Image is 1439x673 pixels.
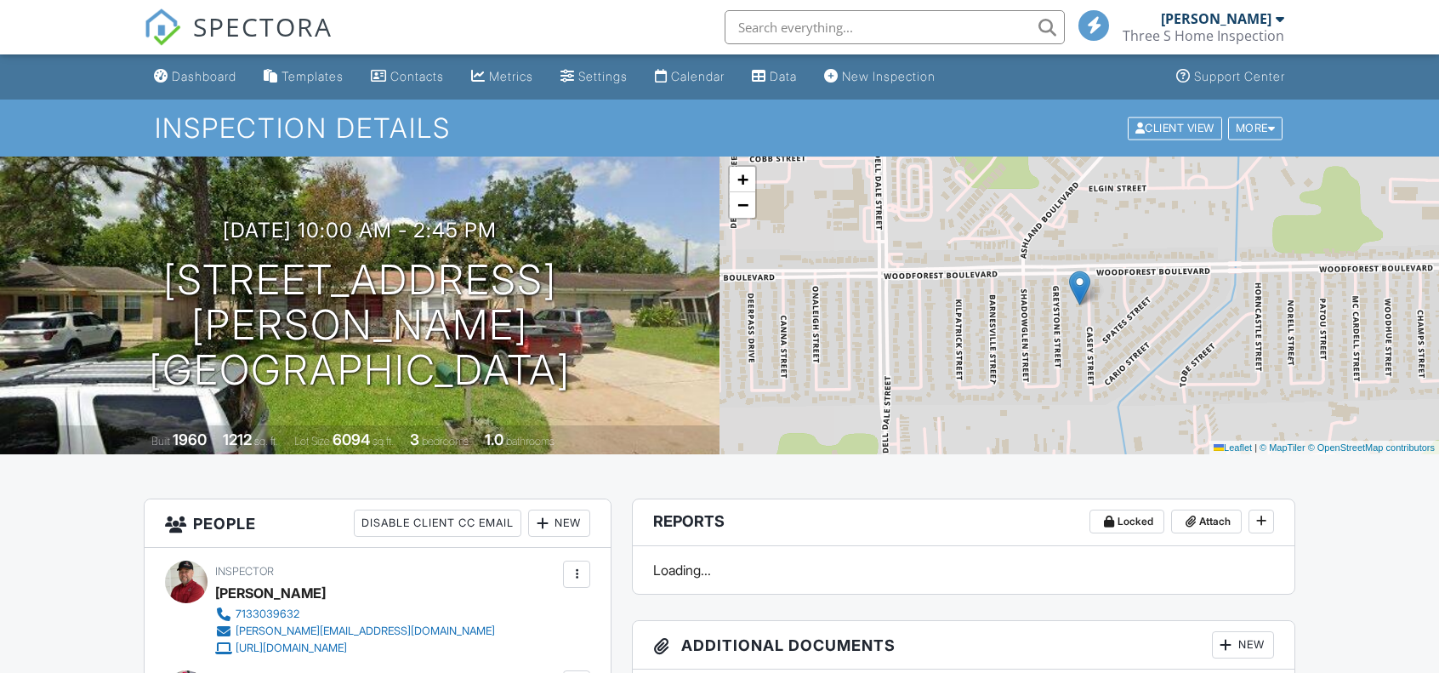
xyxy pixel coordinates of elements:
span: sq. ft. [254,435,278,448]
h1: Inspection Details [155,113,1284,143]
div: New Inspection [842,69,936,83]
a: Templates [257,61,350,93]
div: Settings [578,69,628,83]
a: Client View [1126,121,1226,134]
a: Contacts [364,61,451,93]
div: Dashboard [172,69,236,83]
span: Lot Size [294,435,330,448]
a: Zoom out [730,192,755,218]
a: SPECTORA [144,23,333,59]
span: SPECTORA [193,9,333,44]
div: New [528,510,590,537]
div: 3 [410,431,419,448]
div: More [1228,117,1283,140]
a: Dashboard [147,61,243,93]
a: © MapTiler [1260,442,1305,453]
span: sq.ft. [373,435,394,448]
a: Settings [554,61,634,93]
div: Three S Home Inspection [1123,27,1284,44]
div: New [1212,631,1274,659]
a: Data [745,61,804,93]
div: 1212 [223,431,252,448]
span: + [737,168,748,190]
div: 1.0 [485,431,503,448]
div: 1960 [173,431,207,448]
h3: People [145,499,611,548]
div: Support Center [1194,69,1285,83]
img: The Best Home Inspection Software - Spectora [144,9,181,46]
img: Marker [1069,271,1090,305]
div: 6094 [333,431,370,448]
div: Contacts [390,69,444,83]
div: 7133039632 [236,607,299,621]
span: bathrooms [506,435,555,448]
div: [URL][DOMAIN_NAME] [236,642,347,655]
div: Calendar [671,69,725,83]
a: Leaflet [1214,442,1252,453]
span: Inspector [215,565,274,578]
div: Metrics [489,69,533,83]
span: bedrooms [422,435,469,448]
span: − [737,194,748,215]
input: Search everything... [725,10,1065,44]
span: | [1254,442,1257,453]
div: Templates [282,69,344,83]
div: [PERSON_NAME] [215,580,326,606]
a: Metrics [464,61,540,93]
a: 7133039632 [215,606,495,623]
a: © OpenStreetMap contributors [1308,442,1435,453]
div: [PERSON_NAME][EMAIL_ADDRESS][DOMAIN_NAME] [236,625,495,638]
div: [PERSON_NAME] [1161,10,1271,27]
a: [URL][DOMAIN_NAME] [215,640,495,657]
span: Built [151,435,170,448]
div: Data [770,69,797,83]
a: Calendar [648,61,731,93]
div: Disable Client CC Email [354,510,521,537]
a: Support Center [1169,61,1292,93]
h1: [STREET_ADDRESS][PERSON_NAME] [GEOGRAPHIC_DATA] [27,258,692,392]
a: Zoom in [730,167,755,192]
a: New Inspection [817,61,942,93]
h3: Additional Documents [633,621,1294,670]
a: [PERSON_NAME][EMAIL_ADDRESS][DOMAIN_NAME] [215,623,495,640]
h3: [DATE] 10:00 am - 2:45 pm [223,219,497,242]
div: Client View [1128,117,1222,140]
